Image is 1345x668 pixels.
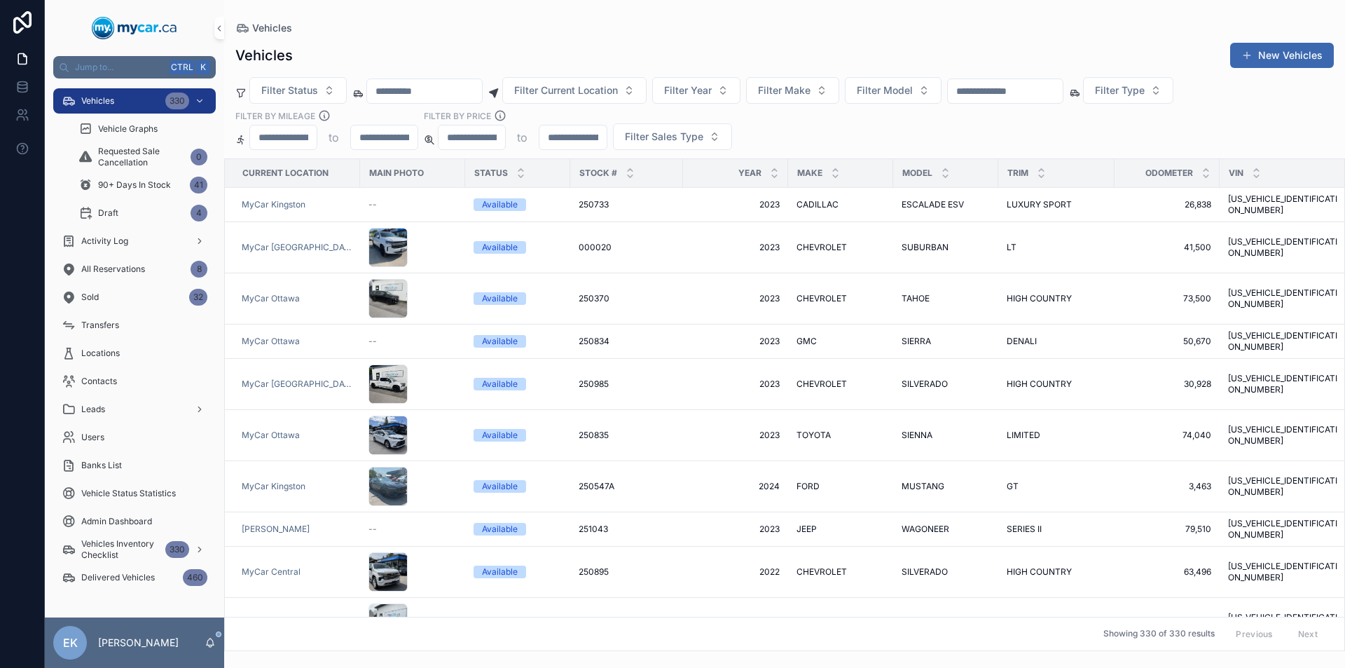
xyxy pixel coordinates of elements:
a: 74,040 [1123,430,1211,441]
a: 251043 [579,524,675,535]
a: 2023 [691,430,780,441]
a: 90+ Days In Stock41 [70,172,216,198]
a: Available [474,378,562,390]
span: Ctrl [170,60,195,74]
span: Requested Sale Cancellation [98,146,185,168]
a: HIGH COUNTRY [1007,293,1106,304]
span: Year [738,168,761,179]
a: [US_VEHICLE_IDENTIFICATION_NUMBER] [1228,561,1342,583]
div: 460 [183,569,207,586]
span: Vehicle Graphs [98,123,158,135]
div: Available [482,429,518,442]
span: Sold [81,292,99,303]
span: SILVERADO [902,566,948,578]
h1: Vehicles [235,46,293,65]
span: [US_VEHICLE_IDENTIFICATION_NUMBER] [1228,236,1342,259]
span: EK [63,634,78,651]
span: Vehicles Inventory Checklist [81,538,160,561]
a: MyCar Ottawa [242,430,352,441]
span: Filter Make [758,83,811,97]
div: 330 [165,93,189,109]
a: SERIES II [1007,524,1106,535]
a: [PERSON_NAME] [242,524,310,535]
button: Select Button [502,77,647,104]
span: 63,496 [1123,566,1211,578]
a: Activity Log [53,229,216,254]
span: Draft [98,207,118,219]
span: 251043 [579,524,608,535]
a: Available [474,335,562,348]
a: 250370 [579,293,675,304]
a: Requested Sale Cancellation0 [70,144,216,170]
a: Users [53,425,216,450]
span: 250370 [579,293,609,304]
p: to [517,129,527,146]
a: WAGONEER [902,524,990,535]
a: SIENNA [902,430,990,441]
a: MyCar Kingston [242,199,352,210]
a: -- [368,336,457,347]
span: CHEVROLET [796,566,847,578]
a: -- [368,524,457,535]
span: 2023 [691,379,780,390]
a: Vehicle Status Statistics [53,481,216,506]
a: 79,510 [1123,524,1211,535]
span: Filter Model [857,83,913,97]
a: MyCar Ottawa [242,430,300,441]
a: [US_VEHICLE_IDENTIFICATION_NUMBER] [1228,424,1342,447]
a: MyCar Kingston [242,481,352,492]
a: CHEVROLET [796,379,885,390]
img: App logo [92,17,177,39]
span: 250834 [579,336,609,347]
label: FILTER BY PRICE [424,109,491,122]
a: Leads [53,397,216,422]
span: SILVERADO [902,379,948,390]
a: 250985 [579,379,675,390]
a: [US_VEHICLE_IDENTIFICATION_NUMBER] [1228,193,1342,216]
span: Jump to... [75,62,164,73]
span: 2023 [691,293,780,304]
span: All Reservations [81,264,145,275]
button: Jump to...CtrlK [53,56,216,79]
a: Vehicles330 [53,88,216,114]
a: ESCALADE ESV [902,199,990,210]
span: Stock # [579,168,617,179]
a: GT [1007,481,1106,492]
a: LT [1007,242,1106,253]
span: 250835 [579,430,609,441]
span: MyCar [GEOGRAPHIC_DATA] [242,379,352,390]
div: Available [482,335,518,348]
span: GMC [796,336,817,347]
a: JEEP [796,524,885,535]
span: 2024 [691,481,780,492]
span: MyCar Kingston [242,481,305,492]
span: Users [81,432,104,443]
span: MUSTANG [902,481,944,492]
div: 0 [191,149,207,165]
span: Vehicles [252,21,292,35]
span: 41,500 [1123,242,1211,253]
div: Available [482,241,518,254]
a: LIMITED [1007,430,1106,441]
a: Available [474,480,562,493]
a: Available [474,292,562,305]
span: Filter Sales Type [625,130,703,144]
span: TAHOE [902,293,930,304]
button: New Vehicles [1230,43,1334,68]
a: DENALI [1007,336,1106,347]
span: 30,928 [1123,379,1211,390]
span: Filter Status [261,83,318,97]
span: MyCar Central [242,566,301,578]
a: 000020 [579,242,675,253]
a: 2023 [691,336,780,347]
a: Available [474,241,562,254]
span: VIN [1229,168,1243,179]
a: 250547A [579,481,675,492]
div: Available [482,198,518,211]
a: [US_VEHICLE_IDENTIFICATION_NUMBER] [1228,373,1342,395]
